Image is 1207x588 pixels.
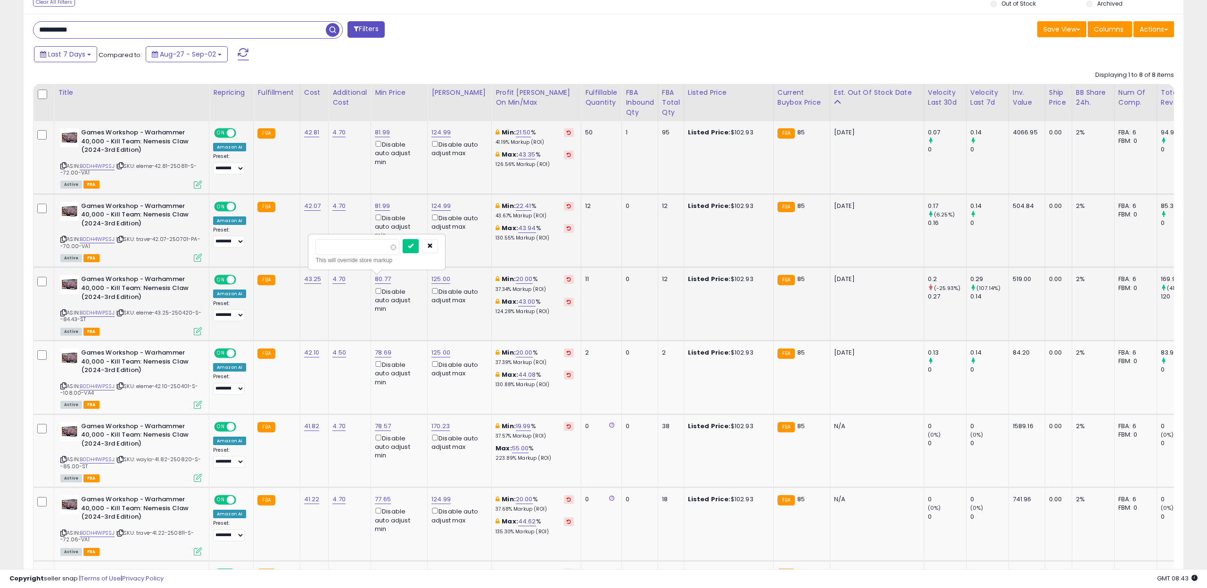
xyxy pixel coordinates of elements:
[626,88,654,117] div: FBA inbound Qty
[567,226,571,231] i: Revert to store-level Max Markup
[213,373,246,395] div: Preset:
[1118,422,1149,431] div: FBA: 6
[1161,348,1199,357] div: 83.93
[496,381,574,388] p: 130.88% Markup (ROI)
[834,275,917,283] p: [DATE]
[375,274,391,284] a: 80.77
[80,382,115,390] a: B0DH4WPSSJ
[1088,21,1132,37] button: Columns
[516,128,531,137] a: 21.50
[60,495,79,514] img: 41dlie8-FiL._SL40_.jpg
[146,46,228,62] button: Aug-27 - Sep-02
[213,363,246,372] div: Amazon AI
[970,365,1009,374] div: 0
[1161,292,1199,301] div: 120
[83,328,99,336] span: FBA
[304,422,320,431] a: 41.82
[688,275,766,283] div: $102.93
[60,422,79,441] img: 41dlie8-FiL._SL40_.jpg
[518,150,536,159] a: 43.35
[213,88,249,98] div: Repricing
[688,495,731,504] b: Listed Price:
[1118,275,1149,283] div: FBA: 6
[688,495,766,504] div: $102.93
[80,455,115,464] a: B0DH4WPSSJ
[431,433,484,451] div: Disable auto adjust max
[626,202,651,210] div: 0
[688,422,766,431] div: $102.93
[496,455,574,462] p: 223.89% Markup (ROI)
[970,128,1009,137] div: 0.14
[496,298,574,315] div: %
[60,455,201,470] span: | SKU: wayla-41.82-250820-S--85.00-ST
[970,439,1009,447] div: 0
[80,309,115,317] a: B0DH4WPSSJ
[516,348,533,357] a: 20.00
[492,84,581,121] th: The percentage added to the cost of goods (COGS) that forms the calculator for Min & Max prices.
[518,370,536,380] a: 44.08
[626,495,651,504] div: 0
[81,574,121,583] a: Terms of Use
[1161,219,1199,227] div: 0
[235,276,250,284] span: OFF
[375,495,391,504] a: 77.65
[34,46,97,62] button: Last 7 Days
[431,201,451,211] a: 124.99
[431,495,451,504] a: 124.99
[585,348,614,357] div: 2
[970,422,1009,431] div: 0
[1133,21,1174,37] button: Actions
[502,150,518,159] b: Max:
[496,444,512,453] b: Max:
[834,495,917,504] p: N/A
[304,495,320,504] a: 41.22
[60,128,79,147] img: 41dlie8-FiL._SL40_.jpg
[60,275,79,294] img: 41dlie8-FiL._SL40_.jpg
[928,365,966,374] div: 0
[585,128,614,137] div: 50
[496,235,574,241] p: 130.55% Markup (ROI)
[585,202,614,210] div: 12
[215,276,227,284] span: ON
[516,495,533,504] a: 20.00
[60,202,79,221] img: 41dlie8-FiL._SL40_.jpg
[1049,275,1065,283] div: 0.00
[1013,88,1041,108] div: Inv. value
[688,88,769,98] div: Listed Price
[1049,348,1065,357] div: 0.00
[347,21,384,38] button: Filters
[60,474,82,482] span: All listings currently available for purchase on Amazon
[496,213,574,219] p: 43.67% Markup (ROI)
[332,88,367,108] div: Additional Cost
[567,130,571,135] i: Revert to store-level Min Markup
[834,422,917,431] p: N/A
[502,128,516,137] b: Min:
[213,227,246,248] div: Preset:
[213,143,246,151] div: Amazon AI
[777,202,795,212] small: FBA
[60,348,79,367] img: 41dlie8-FiL._SL40_.jpg
[797,495,805,504] span: 85
[512,444,529,453] a: 55.00
[688,201,731,210] b: Listed Price:
[928,292,966,301] div: 0.27
[60,382,198,397] span: | SKU: eleme-42.10-250401-S--108.00-VA4
[928,431,941,439] small: (0%)
[777,128,795,139] small: FBA
[496,225,499,231] i: This overrides the store level max markup for this listing
[60,162,197,176] span: | SKU: eleme-42.81-250811-S--72.00-VA1
[777,275,795,285] small: FBA
[585,422,614,431] div: 0
[431,359,484,378] div: Disable auto adjust max
[60,401,82,409] span: All listings currently available for purchase on Amazon
[970,88,1005,108] div: Velocity Last 7d
[257,495,275,505] small: FBA
[375,359,420,387] div: Disable auto adjust min
[626,275,651,283] div: 0
[502,274,516,283] b: Min:
[332,128,346,137] a: 4.70
[80,162,115,170] a: B0DH4WPSSJ
[834,202,917,210] p: [DATE]
[304,88,325,98] div: Cost
[235,129,250,137] span: OFF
